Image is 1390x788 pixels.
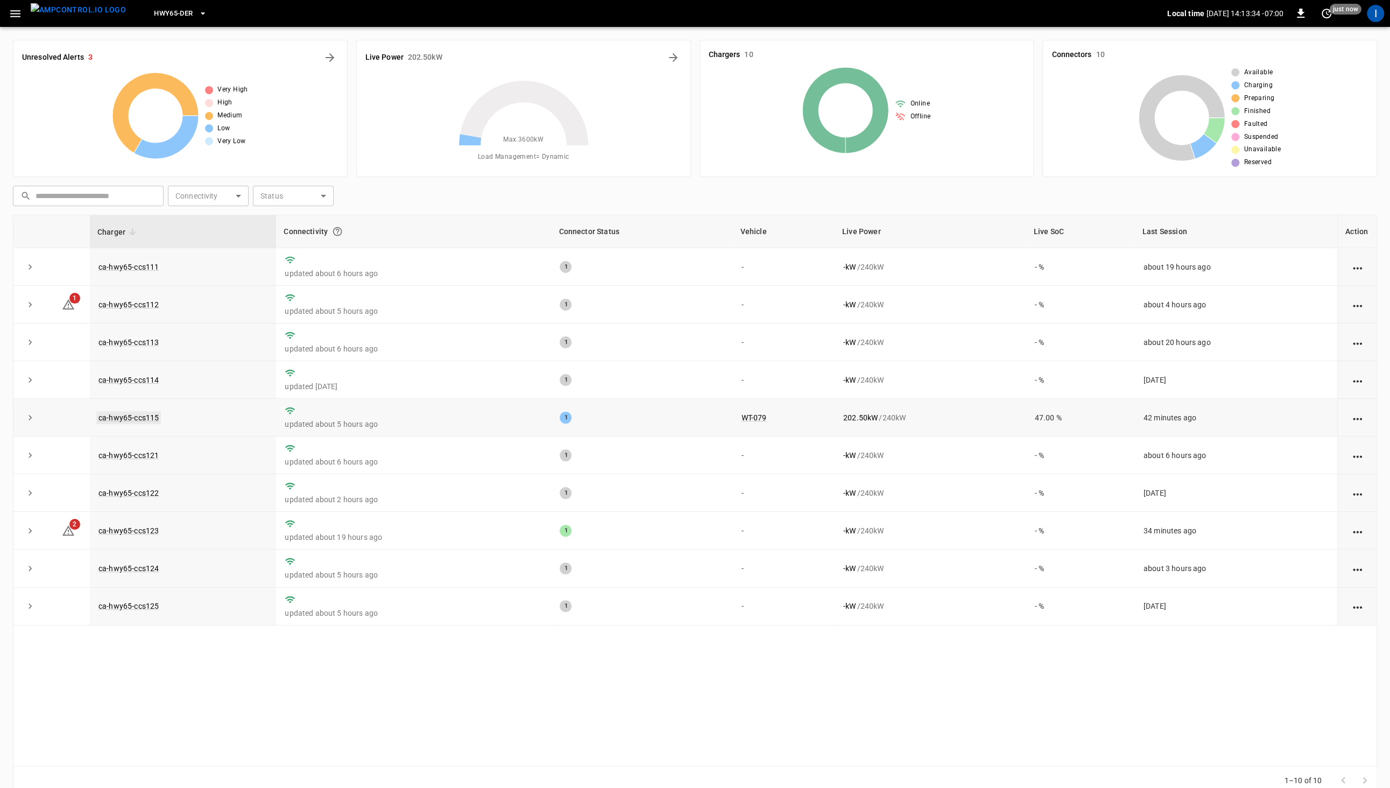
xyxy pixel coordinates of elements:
[1135,588,1337,625] td: [DATE]
[217,123,230,134] span: Low
[1206,8,1283,19] p: [DATE] 14:13:34 -07:00
[1026,215,1135,248] th: Live SoC
[843,450,856,461] p: - kW
[843,601,1018,611] div: / 240 kW
[1135,512,1337,550] td: 34 minutes ago
[733,323,835,361] td: -
[843,563,856,574] p: - kW
[98,526,159,535] a: ca-hwy65-ccs123
[1026,550,1135,587] td: - %
[1026,323,1135,361] td: - %
[285,532,542,543] p: updated about 19 hours ago
[742,413,767,422] a: WT-079
[62,526,75,534] a: 2
[1244,157,1271,168] span: Reserved
[503,135,544,145] span: Max. 3600 kW
[1337,215,1377,248] th: Action
[22,297,38,313] button: expand row
[843,299,856,310] p: - kW
[22,485,38,501] button: expand row
[560,525,571,537] div: 1
[1351,299,1364,310] div: action cell options
[551,215,732,248] th: Connector Status
[1135,361,1337,399] td: [DATE]
[1135,399,1337,437] td: 42 minutes ago
[843,412,1018,423] div: / 240 kW
[843,412,878,423] p: 202.50 kW
[321,49,338,66] button: All Alerts
[98,451,159,460] a: ca-hwy65-ccs121
[1026,399,1135,437] td: 47.00 %
[1351,375,1364,385] div: action cell options
[1135,248,1337,286] td: about 19 hours ago
[98,338,159,347] a: ca-hwy65-ccs113
[1351,337,1364,348] div: action cell options
[843,525,856,536] p: - kW
[1244,80,1272,91] span: Charging
[843,375,856,385] p: - kW
[709,49,740,61] h6: Chargers
[328,222,347,241] button: Connection between the charger and our software.
[284,222,544,241] div: Connectivity
[733,474,835,512] td: -
[733,286,835,323] td: -
[843,375,1018,385] div: / 240 kW
[22,259,38,275] button: expand row
[1135,550,1337,587] td: about 3 hours ago
[733,512,835,550] td: -
[1244,132,1278,143] span: Suspended
[217,85,248,95] span: Very High
[22,372,38,388] button: expand row
[1135,323,1337,361] td: about 20 hours ago
[1096,49,1104,61] h6: 10
[733,215,835,248] th: Vehicle
[1026,437,1135,474] td: - %
[97,226,139,238] span: Charger
[1026,588,1135,625] td: - %
[96,411,161,424] a: ca-hwy65-ccs115
[22,447,38,463] button: expand row
[843,525,1018,536] div: / 240 kW
[217,136,245,147] span: Very Low
[843,299,1018,310] div: / 240 kW
[733,588,835,625] td: -
[733,361,835,399] td: -
[98,300,159,309] a: ca-hwy65-ccs112
[98,376,159,384] a: ca-hwy65-ccs114
[843,563,1018,574] div: / 240 kW
[88,52,93,64] h6: 3
[1244,93,1274,104] span: Preparing
[1026,286,1135,323] td: - %
[22,410,38,426] button: expand row
[560,600,571,612] div: 1
[1135,474,1337,512] td: [DATE]
[843,262,856,272] p: - kW
[285,419,542,430] p: updated about 5 hours ago
[69,293,80,304] span: 1
[843,262,1018,272] div: / 240 kW
[31,3,126,17] img: ampcontrol.io logo
[560,374,571,386] div: 1
[285,381,542,392] p: updated [DATE]
[285,569,542,580] p: updated about 5 hours ago
[1135,286,1337,323] td: about 4 hours ago
[1135,437,1337,474] td: about 6 hours ago
[1244,144,1280,155] span: Unavailable
[62,299,75,308] a: 1
[560,261,571,273] div: 1
[22,560,38,576] button: expand row
[560,299,571,311] div: 1
[1244,106,1270,117] span: Finished
[843,337,1018,348] div: / 240 kW
[98,602,159,610] a: ca-hwy65-ccs125
[217,97,232,108] span: High
[365,52,404,64] h6: Live Power
[1026,512,1135,550] td: - %
[1026,248,1135,286] td: - %
[560,336,571,348] div: 1
[98,489,159,497] a: ca-hwy65-ccs122
[835,215,1026,248] th: Live Power
[843,601,856,611] p: - kW
[22,523,38,539] button: expand row
[1367,5,1384,22] div: profile-icon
